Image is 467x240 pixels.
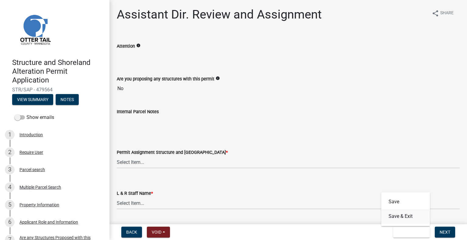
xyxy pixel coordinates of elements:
button: Back [121,227,142,238]
div: 6 [5,217,15,227]
div: 4 [5,182,15,192]
button: View Summary [12,94,53,105]
button: shareShare [427,7,458,19]
span: Back [126,230,137,235]
div: 3 [5,165,15,174]
div: Require User [19,150,43,154]
div: Multiple Parcel Search [19,185,61,189]
div: 1 [5,130,15,140]
span: STR/SAP - 479564 [12,87,97,93]
button: Void [147,227,170,238]
span: Share [440,10,454,17]
label: L & R Staff Name [117,191,153,196]
div: Applicant Role and Information [19,220,78,224]
label: Permit Assignment Structure and [GEOGRAPHIC_DATA] [117,150,228,155]
i: share [432,10,439,17]
button: Save & Exit [381,209,430,224]
div: Introduction [19,133,43,137]
button: Save [381,194,430,209]
span: Next [440,230,450,235]
span: Save & Exit [398,230,421,235]
button: Notes [56,94,79,105]
wm-modal-confirm: Summary [12,98,53,103]
h1: Assistant Dir. Review and Assignment [117,7,322,22]
button: Next [435,227,455,238]
div: Parcel search [19,167,45,172]
span: Void [152,230,161,235]
img: Otter Tail County, Minnesota [12,6,58,52]
button: Save & Exit [393,227,430,238]
i: info [216,76,220,80]
div: 5 [5,200,15,210]
label: Show emails [15,114,54,121]
wm-modal-confirm: Notes [56,98,79,103]
label: Internal Parcel Notes [117,110,159,114]
div: Property Information [19,203,59,207]
label: Are you proposing any structures with this permit [117,77,214,81]
div: Save & Exit [381,192,430,226]
h4: Structure and Shoreland Alteration Permit Application [12,58,105,84]
i: info [136,43,140,48]
label: Attention [117,44,135,49]
div: 2 [5,147,15,157]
